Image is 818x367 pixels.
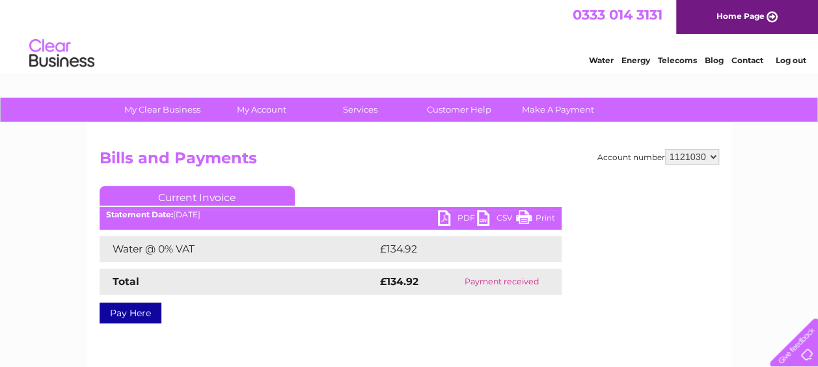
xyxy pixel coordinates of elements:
[100,236,377,262] td: Water @ 0% VAT
[504,98,612,122] a: Make A Payment
[100,186,295,206] a: Current Invoice
[597,149,719,165] div: Account number
[208,98,315,122] a: My Account
[109,98,216,122] a: My Clear Business
[102,7,717,63] div: Clear Business is a trading name of Verastar Limited (registered in [GEOGRAPHIC_DATA] No. 3667643...
[573,7,662,23] a: 0333 014 3131
[307,98,414,122] a: Services
[100,303,161,323] a: Pay Here
[380,275,418,288] strong: £134.92
[106,210,173,219] b: Statement Date:
[477,210,516,229] a: CSV
[775,55,806,65] a: Log out
[438,210,477,229] a: PDF
[443,269,561,295] td: Payment received
[658,55,697,65] a: Telecoms
[731,55,763,65] a: Contact
[516,210,555,229] a: Print
[377,236,538,262] td: £134.92
[405,98,513,122] a: Customer Help
[100,210,562,219] div: [DATE]
[705,55,724,65] a: Blog
[29,34,95,74] img: logo.png
[113,275,139,288] strong: Total
[589,55,614,65] a: Water
[100,149,719,174] h2: Bills and Payments
[621,55,650,65] a: Energy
